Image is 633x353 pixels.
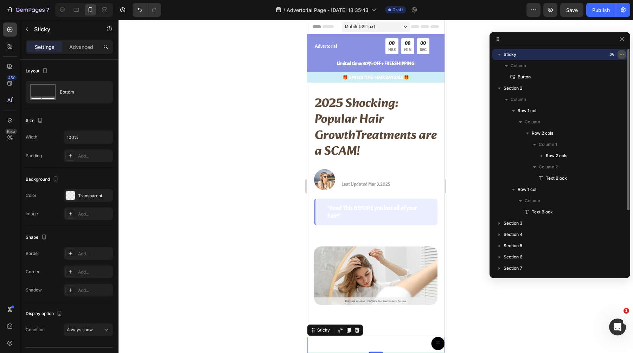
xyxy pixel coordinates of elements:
[26,134,37,140] div: Width
[518,73,531,81] span: Button
[566,7,578,13] span: Save
[546,175,567,182] span: Text Block
[504,231,523,238] span: Section 4
[3,3,52,17] button: 7
[504,242,522,249] span: Section 5
[35,43,55,51] p: Settings
[26,192,37,199] div: Color
[592,6,610,14] div: Publish
[26,116,44,126] div: Size
[64,323,113,336] button: Always show
[532,130,553,137] span: Row 2 cols
[560,3,583,17] button: Save
[69,43,93,51] p: Advanced
[26,153,42,159] div: Padding
[392,7,403,13] span: Draft
[307,20,445,353] iframe: Design area
[539,163,558,171] span: Column 2
[78,153,111,159] div: Add...
[26,287,42,293] div: Shadow
[546,152,567,159] span: Row 2 cols
[26,233,48,242] div: Shape
[624,308,629,314] span: 1
[133,3,161,17] div: Undo/Redo
[504,265,522,272] span: Section 7
[287,6,369,14] span: Advertorial Page - [DATE] 18:35:43
[26,309,64,319] div: Display option
[525,197,540,204] span: Column
[26,66,49,76] div: Layout
[5,129,17,134] div: Beta
[78,193,111,199] div: Transparent
[67,327,93,332] span: Always show
[26,211,38,217] div: Image
[7,75,17,81] div: 450
[26,250,39,257] div: Border
[586,3,616,17] button: Publish
[60,84,103,100] div: Bottom
[78,287,111,294] div: Add...
[518,186,536,193] span: Row 1 col
[26,269,40,275] div: Corner
[511,62,526,69] span: Column
[532,208,553,216] span: Text Block
[504,253,523,261] span: Section 6
[46,6,49,14] p: 7
[504,51,516,58] span: Sticky
[504,85,522,92] span: Section 2
[504,220,523,227] span: Section 3
[539,141,557,148] span: Column 1
[609,319,626,335] iframe: Intercom live chat
[518,107,536,114] span: Row 1 col
[511,96,526,103] span: Column
[78,269,111,275] div: Add...
[64,131,113,143] input: Auto
[26,327,45,333] div: Condition
[78,251,111,257] div: Add...
[283,6,285,14] span: /
[26,175,60,184] div: Background
[525,118,540,126] span: Column
[34,25,94,33] p: Sticky
[78,211,111,217] div: Add...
